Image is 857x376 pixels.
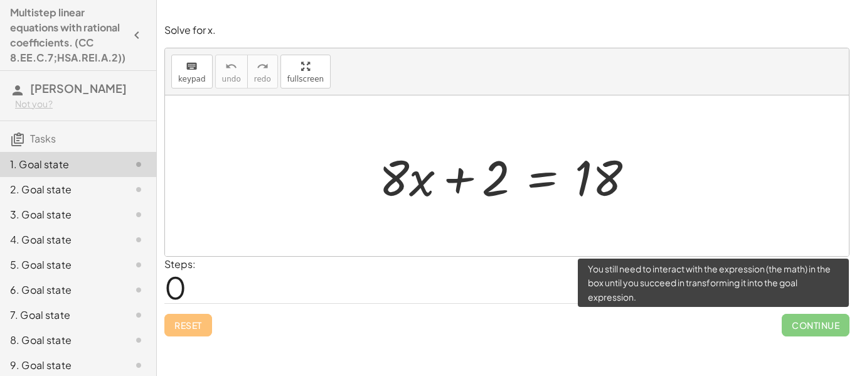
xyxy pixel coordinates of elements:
button: undoundo [215,55,248,89]
div: 9. Goal state [10,358,111,373]
div: 2. Goal state [10,182,111,197]
i: Task not started. [131,257,146,272]
i: Task not started. [131,182,146,197]
span: 0 [164,268,186,306]
div: 8. Goal state [10,333,111,348]
h4: Multistep linear equations with rational coefficients. (CC 8.EE.C.7;HSA.REI.A.2)) [10,5,125,65]
span: [PERSON_NAME] [30,81,127,95]
div: 5. Goal state [10,257,111,272]
label: Steps: [164,257,196,271]
button: redoredo [247,55,278,89]
i: Task not started. [131,232,146,247]
i: redo [257,59,269,74]
div: 4. Goal state [10,232,111,247]
button: keyboardkeypad [171,55,213,89]
div: 7. Goal state [10,308,111,323]
span: undo [222,75,241,83]
div: 1. Goal state [10,157,111,172]
i: Task not started. [131,157,146,172]
i: Task not started. [131,207,146,222]
span: redo [254,75,271,83]
p: Solve for x. [164,23,849,38]
i: Task not started. [131,333,146,348]
div: 3. Goal state [10,207,111,222]
i: Task not started. [131,358,146,373]
i: Task not started. [131,282,146,298]
i: undo [225,59,237,74]
span: fullscreen [287,75,324,83]
span: keypad [178,75,206,83]
div: 6. Goal state [10,282,111,298]
div: Not you? [15,98,146,110]
button: fullscreen [280,55,331,89]
i: keyboard [186,59,198,74]
span: Tasks [30,132,56,145]
i: Task not started. [131,308,146,323]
